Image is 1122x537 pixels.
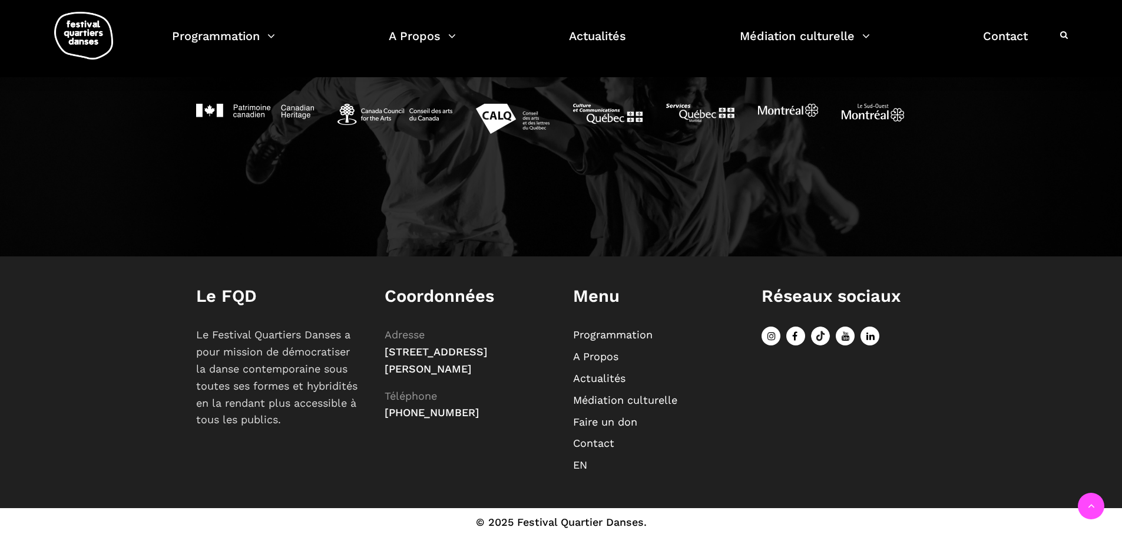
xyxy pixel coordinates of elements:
[337,104,452,125] img: Conseil des arts Canada
[573,350,618,363] a: A Propos
[385,328,425,341] span: Adresse
[385,406,479,419] span: [PHONE_NUMBER]
[740,26,870,61] a: Médiation culturelle
[385,345,488,375] span: [STREET_ADDRESS][PERSON_NAME]
[569,26,626,61] a: Actualités
[573,286,738,307] h1: Menu
[573,437,614,449] a: Contact
[196,104,314,119] img: Patrimoine Canadien
[385,390,437,402] span: Téléphone
[54,12,113,60] img: logo-fqd-med
[573,394,677,406] a: Médiation culturelle
[573,328,653,341] a: Programmation
[476,104,550,134] img: CALQ
[573,416,637,428] a: Faire un don
[184,514,938,531] div: © 2025 Festival Quartier Danses.
[573,372,625,384] a: Actualités
[573,104,643,124] img: MCCQ
[196,286,361,307] h1: Le FQD
[842,104,904,121] img: Sud Ouest Montréal
[196,327,361,429] p: Le Festival Quartiers Danses a pour mission de démocratiser la danse contemporaine sous toutes se...
[666,104,734,122] img: Services Québec
[758,104,818,117] img: Ville de Montréal
[389,26,456,61] a: A Propos
[573,459,587,471] a: EN
[762,286,926,307] h1: Réseaux sociaux
[172,26,275,61] a: Programmation
[983,26,1028,61] a: Contact
[385,286,550,307] h1: Coordonnées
